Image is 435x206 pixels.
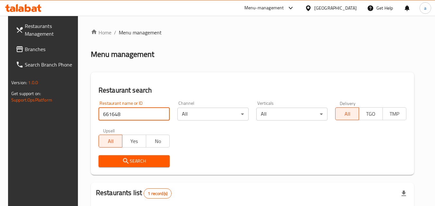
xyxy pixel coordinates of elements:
button: TGO [359,107,383,120]
span: All [101,137,120,146]
label: Delivery [340,101,356,105]
span: Branches [25,45,76,53]
span: Menu management [119,29,162,36]
button: All [99,135,122,148]
div: Export file [396,186,411,201]
label: Upsell [103,128,115,133]
button: All [335,107,359,120]
a: Branches [11,41,81,57]
h2: Menu management [91,49,154,59]
h2: Restaurants list [96,188,172,199]
span: Version: [11,78,27,87]
span: a [424,4,426,12]
div: All [256,108,327,121]
span: Search [104,157,165,165]
a: Support.OpsPlatform [11,96,52,104]
span: Search Branch Phone [25,61,76,68]
span: Restaurants Management [25,22,76,38]
nav: breadcrumb [91,29,414,36]
div: Menu-management [244,4,284,12]
button: TMP [383,107,406,120]
span: Get support on: [11,89,41,98]
input: Search for restaurant name or ID.. [99,108,170,121]
span: All [338,109,356,119]
a: Search Branch Phone [11,57,81,72]
span: TGO [362,109,380,119]
span: 1.0.0 [28,78,38,87]
button: No [146,135,170,148]
li: / [114,29,116,36]
span: 1 record(s) [144,191,171,197]
span: No [149,137,167,146]
h2: Restaurant search [99,85,406,95]
span: Yes [125,137,143,146]
div: All [177,108,249,121]
button: Search [99,155,170,167]
span: TMP [385,109,404,119]
button: Yes [122,135,146,148]
a: Restaurants Management [11,18,81,41]
div: [GEOGRAPHIC_DATA] [314,4,357,12]
a: Home [91,29,111,36]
